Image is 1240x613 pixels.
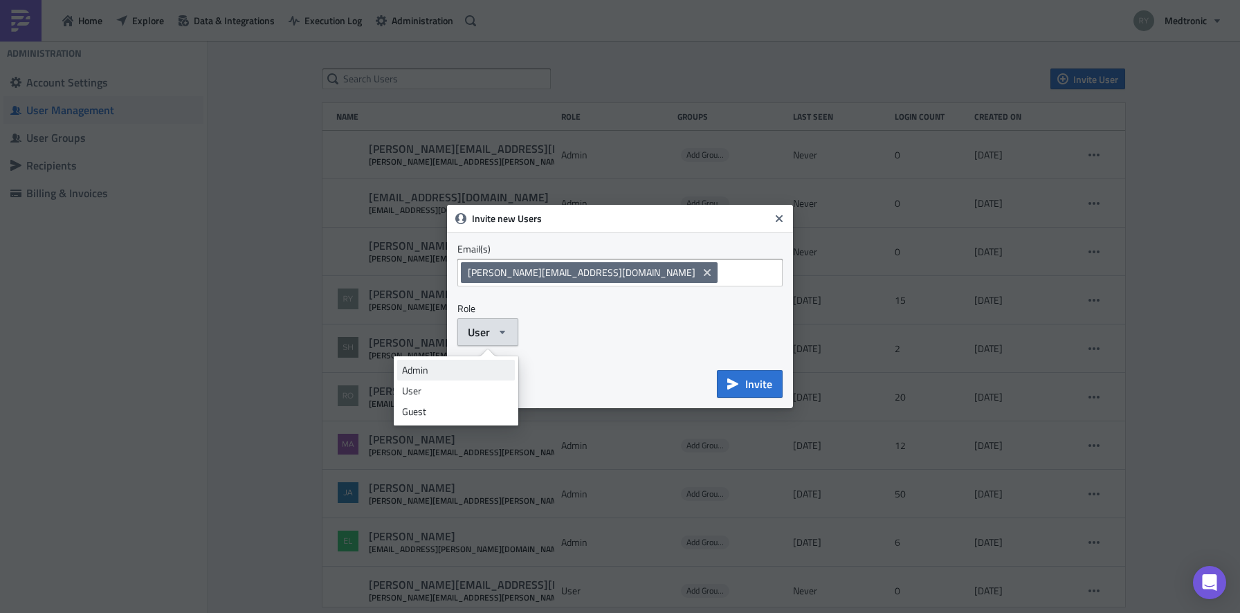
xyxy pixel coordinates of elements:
div: Open Intercom Messenger [1193,566,1226,599]
div: Admin [402,363,510,377]
button: Invite [717,370,783,398]
span: User [468,324,490,340]
button: Close [769,208,790,229]
div: User [402,384,510,398]
label: Role [457,302,783,315]
h6: Invite new Users [472,212,769,225]
button: Remove Tag [700,266,718,280]
span: [PERSON_NAME][EMAIL_ADDRESS][DOMAIN_NAME] [468,266,695,280]
span: Invite [745,376,772,392]
button: User [457,318,518,346]
label: Email(s) [457,243,783,255]
div: Guest [402,405,510,419]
